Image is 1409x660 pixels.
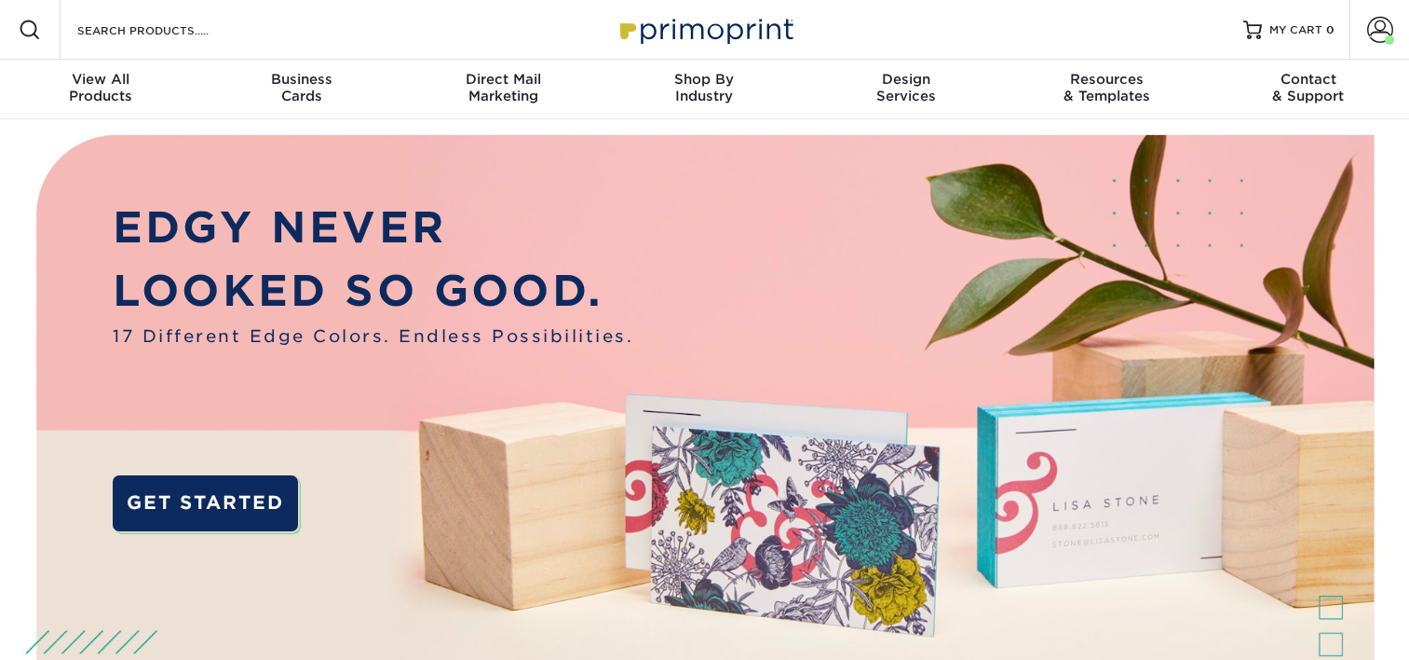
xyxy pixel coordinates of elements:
[603,71,805,104] div: Industry
[402,71,603,88] span: Direct Mail
[1208,60,1409,119] a: Contact& Support
[1208,71,1409,88] span: Contact
[806,71,1007,88] span: Design
[1007,71,1208,88] span: Resources
[1007,71,1208,104] div: & Templates
[201,71,402,88] span: Business
[1208,71,1409,104] div: & Support
[806,60,1007,119] a: DesignServices
[603,60,805,119] a: Shop ByIndustry
[113,475,298,531] a: GET STARTED
[75,19,257,41] input: SEARCH PRODUCTS.....
[1326,23,1334,36] span: 0
[1007,60,1208,119] a: Resources& Templates
[603,71,805,88] span: Shop By
[113,259,633,323] p: LOOKED SO GOOD.
[113,196,633,259] p: EDGY NEVER
[201,71,402,104] div: Cards
[612,9,798,49] img: Primoprint
[113,323,633,349] span: 17 Different Edge Colors. Endless Possibilities.
[402,60,603,119] a: Direct MailMarketing
[402,71,603,104] div: Marketing
[1269,22,1322,38] span: MY CART
[201,60,402,119] a: BusinessCards
[806,71,1007,104] div: Services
